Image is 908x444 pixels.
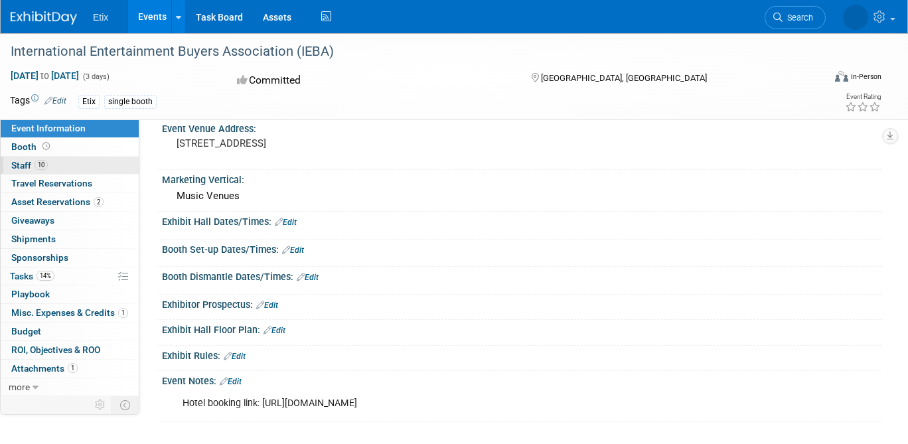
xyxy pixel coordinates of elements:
span: Budget [11,326,41,336]
img: Kevin Curley [843,5,868,30]
a: Tasks14% [1,267,139,285]
span: Misc. Expenses & Credits [11,307,128,318]
span: Booth not reserved yet [40,141,52,151]
img: ExhibitDay [11,11,77,25]
span: Asset Reservations [11,196,104,207]
span: Playbook [11,289,50,299]
a: Event Information [1,119,139,137]
span: 2 [94,197,104,207]
div: International Entertainment Buyers Association (IEBA) [6,40,807,64]
div: In-Person [850,72,881,82]
a: Edit [297,273,319,282]
a: Edit [224,352,246,361]
span: Giveaways [11,215,54,226]
a: Budget [1,323,139,340]
div: Exhibit Hall Floor Plan: [162,320,881,337]
div: Booth Dismantle Dates/Times: [162,267,881,284]
div: Exhibitor Prospectus: [162,295,881,312]
a: Edit [256,301,278,310]
a: Attachments1 [1,360,139,378]
span: more [9,382,30,392]
div: Hotel booking link: [URL][DOMAIN_NAME] [173,390,741,417]
span: 1 [68,363,78,373]
span: Attachments [11,363,78,374]
a: Travel Reservations [1,175,139,192]
a: Asset Reservations2 [1,193,139,211]
span: Event Information [11,123,86,133]
div: Event Notes: [162,371,881,388]
a: Shipments [1,230,139,248]
span: 14% [37,271,54,281]
div: Etix [78,95,100,109]
span: Travel Reservations [11,178,92,188]
a: Edit [264,326,285,335]
div: Event Venue Address: [162,119,881,135]
a: more [1,378,139,396]
img: Format-Inperson.png [835,71,848,82]
span: (3 days) [82,72,110,81]
span: Tasks [10,271,54,281]
a: Edit [282,246,304,255]
a: Edit [220,377,242,386]
a: Misc. Expenses & Credits1 [1,304,139,322]
td: Toggle Event Tabs [112,396,139,413]
div: single booth [104,95,157,109]
td: Tags [10,94,66,109]
a: Booth [1,138,139,156]
span: to [38,70,51,81]
span: Search [783,13,813,23]
div: Booth Set-up Dates/Times: [162,240,881,257]
a: Sponsorships [1,249,139,267]
div: Exhibit Hall Dates/Times: [162,212,881,229]
div: Music Venues [172,186,871,206]
span: Etix [93,12,108,23]
div: Exhibit Rules: [162,346,881,363]
span: [GEOGRAPHIC_DATA], [GEOGRAPHIC_DATA] [541,73,707,83]
a: Playbook [1,285,139,303]
pre: [STREET_ADDRESS] [177,137,447,149]
a: ROI, Objectives & ROO [1,341,139,359]
a: Search [765,6,826,29]
div: Committed [233,69,510,92]
a: Edit [44,96,66,106]
a: Staff10 [1,157,139,175]
a: Edit [275,218,297,227]
span: 1 [118,308,128,318]
td: Personalize Event Tab Strip [89,396,112,413]
span: ROI, Objectives & ROO [11,344,100,355]
div: Event Rating [845,94,881,100]
span: Staff [11,160,48,171]
div: Marketing Vertical: [162,170,881,186]
span: Shipments [11,234,56,244]
span: [DATE] [DATE] [10,70,80,82]
span: Booth [11,141,52,152]
span: Sponsorships [11,252,68,263]
a: Giveaways [1,212,139,230]
span: 10 [35,160,48,170]
div: Event Format [753,69,881,89]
